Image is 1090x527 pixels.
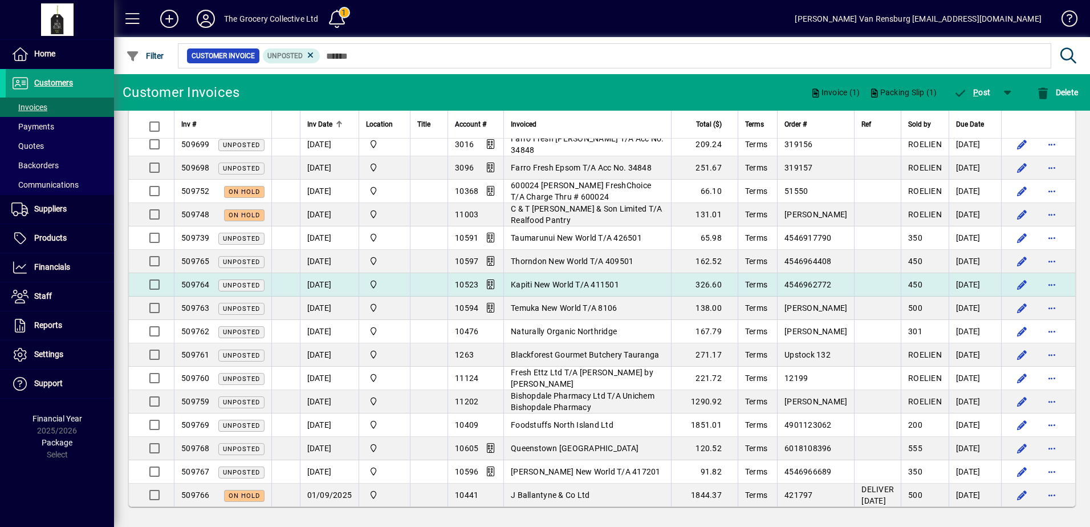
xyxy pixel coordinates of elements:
span: Terms [745,163,767,172]
span: 421797 [784,490,813,500]
button: More options [1043,369,1061,387]
span: Terms [745,303,767,313]
span: 4/75 Apollo Drive [366,442,403,455]
span: Fresh Ettz Ltd T/A [PERSON_NAME] by [PERSON_NAME] [511,368,653,388]
span: 4/75 Apollo Drive [366,255,403,267]
td: 221.72 [671,367,738,390]
span: J Ballantyne & Co Ltd [511,490,589,500]
td: [DATE] [949,250,1001,273]
span: [PERSON_NAME] [784,397,847,406]
span: ROELIEN [908,187,942,196]
div: Inv # [181,118,265,131]
span: Backorders [11,161,59,170]
span: Terms [745,467,767,476]
td: [DATE] [949,414,1001,437]
span: Sold by [908,118,931,131]
span: Terms [745,257,767,266]
span: Upstock 132 [784,350,831,359]
a: Reports [6,311,114,340]
td: [DATE] [949,320,1001,343]
span: 4546917790 [784,233,832,242]
td: 271.17 [671,343,738,367]
span: 12199 [784,374,808,383]
span: 350 [908,233,922,242]
span: 4/75 Apollo Drive [366,138,403,151]
button: Edit [1013,205,1031,224]
span: 11202 [455,397,478,406]
span: Temuka New World T/A 8106 [511,303,617,313]
span: Terms [745,140,767,149]
span: Unposted [223,282,260,289]
span: Invoices [11,103,47,112]
span: 509765 [181,257,210,266]
span: Unposted [223,165,260,172]
span: Products [34,233,67,242]
td: [DATE] [300,133,359,156]
span: 301 [908,327,922,336]
div: Location [366,118,403,131]
span: Blackforest Gourmet Butchery Tauranga [511,350,659,359]
span: 509769 [181,420,210,429]
td: [DATE] [300,367,359,390]
td: 167.79 [671,320,738,343]
span: Farro Fresh Epsom T/A Acc No. 34848 [511,163,652,172]
span: Financial Year [32,414,82,423]
span: Unposted [223,469,260,476]
span: Unposted [223,329,260,336]
button: More options [1043,299,1061,317]
span: Location [366,118,393,131]
span: 10523 [455,280,478,289]
a: Suppliers [6,195,114,224]
span: Title [417,118,430,131]
span: Staff [34,291,52,301]
a: Backorders [6,156,114,175]
span: C & T [PERSON_NAME] & Son Limited T/A Realfood Pantry [511,204,662,225]
td: [DATE] [300,203,359,226]
a: Staff [6,282,114,311]
td: [DATE] [300,273,359,297]
span: 509764 [181,280,210,289]
span: Financials [34,262,70,271]
button: Edit [1013,229,1031,247]
span: Terms [745,118,764,131]
button: Edit [1013,299,1031,317]
td: [DATE] [949,226,1001,250]
td: 326.60 [671,273,738,297]
span: 10591 [455,233,478,242]
button: Edit [1013,159,1031,177]
button: Edit [1013,252,1031,270]
button: More options [1043,159,1061,177]
span: 4/75 Apollo Drive [366,185,403,197]
span: 10594 [455,303,478,313]
button: Edit [1013,486,1031,504]
span: 509760 [181,374,210,383]
span: Terms [745,420,767,429]
button: Edit [1013,439,1031,457]
td: [DATE] [949,390,1001,414]
span: 4/75 Apollo Drive [366,161,403,174]
span: 10409 [455,420,478,429]
td: [DATE] [300,460,359,484]
span: 4/75 Apollo Drive [366,419,403,431]
button: Edit [1013,275,1031,294]
button: More options [1043,252,1061,270]
span: 350 [908,467,922,476]
span: Terms [745,210,767,219]
span: Unposted [223,305,260,313]
a: Communications [6,175,114,194]
span: ROELIEN [908,397,942,406]
button: More options [1043,416,1061,434]
td: 138.00 [671,297,738,320]
span: Unposted [223,399,260,406]
a: Payments [6,117,114,136]
td: 66.10 [671,180,738,203]
span: Unposted [223,445,260,453]
span: Packing Slip (1) [869,83,937,102]
span: ost [954,88,991,97]
span: Reports [34,321,62,330]
div: Customer Invoices [123,83,239,102]
span: 4/75 Apollo Drive [366,489,403,501]
div: Due Date [956,118,994,131]
button: Post [951,82,994,103]
span: 4/75 Apollo Drive [366,302,403,314]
